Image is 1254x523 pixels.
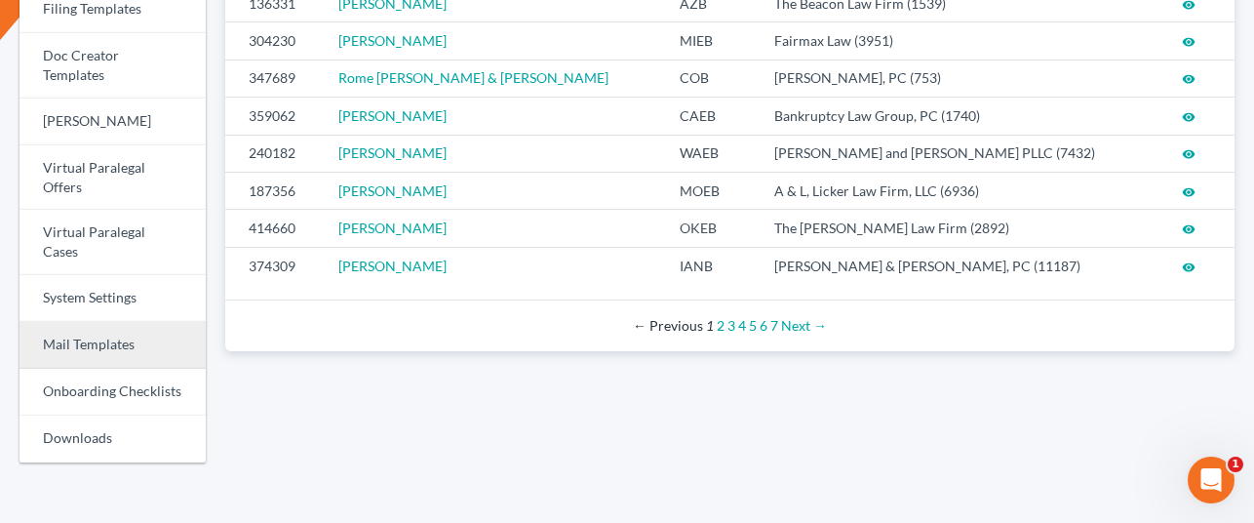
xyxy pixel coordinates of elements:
[664,173,759,210] td: MOEB
[717,317,725,334] a: Page 2
[225,210,323,247] td: 414660
[781,317,827,334] a: Next page
[759,247,1157,284] td: [PERSON_NAME] & [PERSON_NAME], PC (11187)
[225,22,323,60] td: 304230
[1182,261,1195,274] i: visibility
[338,69,608,86] a: Rome [PERSON_NAME] & [PERSON_NAME]
[1182,69,1195,86] a: visibility
[20,145,206,211] a: Virtual Paralegal Offers
[664,247,759,284] td: IANB
[338,220,447,236] a: [PERSON_NAME]
[338,258,447,274] a: [PERSON_NAME]
[1228,457,1243,472] span: 1
[1182,222,1195,236] i: visibility
[241,316,1219,336] div: Pagination
[1182,185,1195,199] i: visibility
[770,317,778,334] a: Page 7
[338,144,447,161] a: [PERSON_NAME]
[20,99,206,145] a: [PERSON_NAME]
[1182,107,1195,124] a: visibility
[749,317,757,334] a: Page 5
[1182,144,1195,161] a: visibility
[759,60,1157,97] td: [PERSON_NAME], PC (753)
[664,98,759,135] td: CAEB
[1182,258,1195,274] a: visibility
[1182,147,1195,161] i: visibility
[338,182,447,199] a: [PERSON_NAME]
[1182,220,1195,236] a: visibility
[20,322,206,369] a: Mail Templates
[664,135,759,172] td: WAEB
[759,173,1157,210] td: A & L, Licker Law Firm, LLC (6936)
[727,317,735,334] a: Page 3
[706,317,714,334] em: Page 1
[759,135,1157,172] td: [PERSON_NAME] and [PERSON_NAME] PLLC (7432)
[225,247,323,284] td: 374309
[738,317,746,334] a: Page 4
[20,416,206,463] a: Downloads
[20,210,206,275] a: Virtual Paralegal Cases
[1182,32,1195,49] a: visibility
[664,210,759,247] td: OKEB
[1182,182,1195,199] a: visibility
[664,22,759,60] td: MIEB
[20,275,206,322] a: System Settings
[760,317,767,334] a: Page 6
[633,317,703,334] span: Previous page
[664,60,759,97] td: COB
[20,369,206,416] a: Onboarding Checklists
[225,60,323,97] td: 347689
[338,32,447,49] a: [PERSON_NAME]
[225,135,323,172] td: 240182
[225,173,323,210] td: 187356
[1182,72,1195,86] i: visibility
[1182,110,1195,124] i: visibility
[225,98,323,135] td: 359062
[338,107,447,124] a: [PERSON_NAME]
[759,210,1157,247] td: The [PERSON_NAME] Law Firm (2892)
[759,22,1157,60] td: Fairmax Law (3951)
[1182,35,1195,49] i: visibility
[759,98,1157,135] td: Bankruptcy Law Group, PC (1740)
[20,33,206,99] a: Doc Creator Templates
[1188,457,1234,503] iframe: Intercom live chat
